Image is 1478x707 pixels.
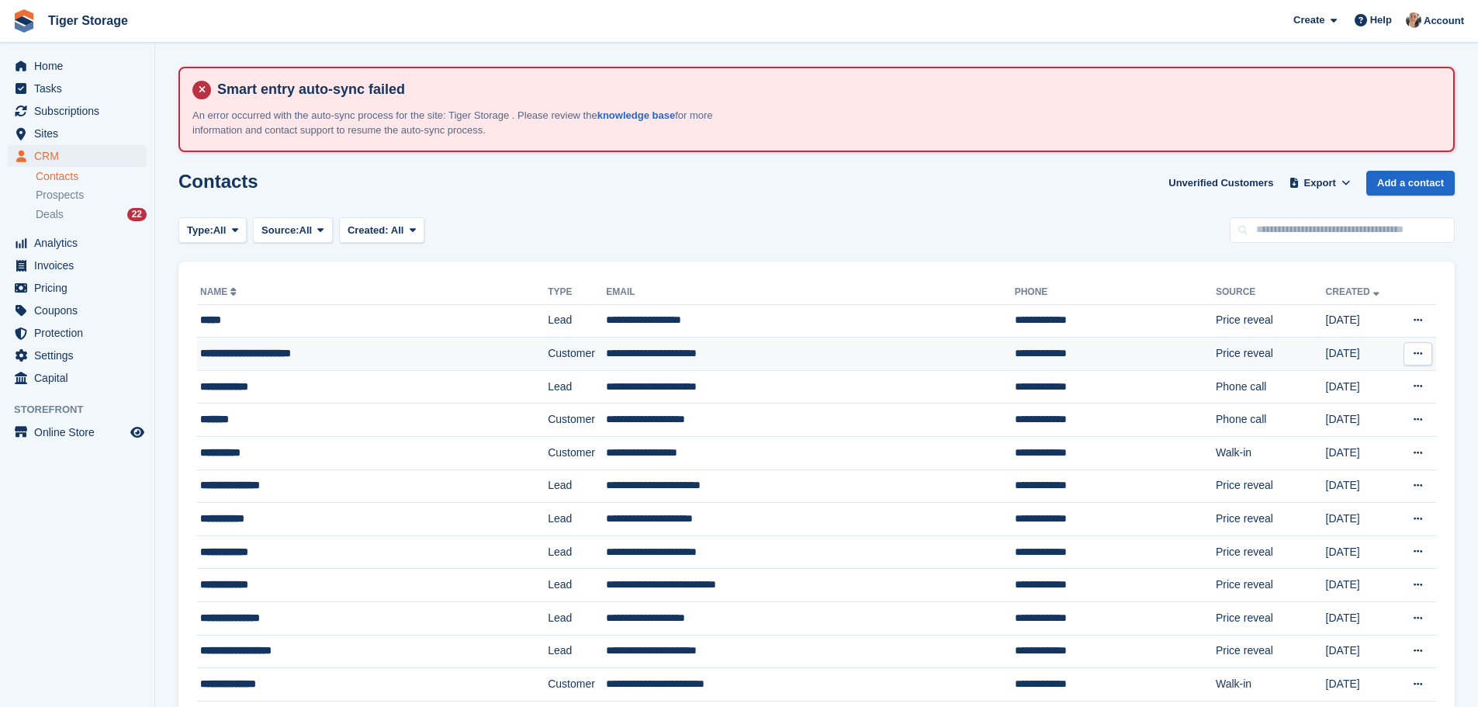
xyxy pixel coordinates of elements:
[548,404,606,437] td: Customer
[1326,470,1397,503] td: [DATE]
[8,55,147,77] a: menu
[34,255,127,276] span: Invoices
[34,78,127,99] span: Tasks
[1216,535,1326,569] td: Price reveal
[34,100,127,122] span: Subscriptions
[178,171,258,192] h1: Contacts
[34,277,127,299] span: Pricing
[1326,370,1397,404] td: [DATE]
[1304,175,1336,191] span: Export
[1015,280,1216,305] th: Phone
[192,108,736,138] p: An error occurred with the auto-sync process for the site: Tiger Storage . Please review the for ...
[36,206,147,223] a: Deals 22
[348,224,389,236] span: Created:
[8,277,147,299] a: menu
[299,223,313,238] span: All
[8,367,147,389] a: menu
[128,423,147,442] a: Preview store
[14,402,154,418] span: Storefront
[1326,535,1397,569] td: [DATE]
[1326,635,1397,668] td: [DATE]
[8,421,147,443] a: menu
[1326,569,1397,602] td: [DATE]
[8,232,147,254] a: menu
[127,208,147,221] div: 22
[8,300,147,321] a: menu
[1216,370,1326,404] td: Phone call
[1216,668,1326,702] td: Walk-in
[34,232,127,254] span: Analytics
[1326,286,1383,297] a: Created
[548,370,606,404] td: Lead
[1162,171,1279,196] a: Unverified Customers
[178,217,247,243] button: Type: All
[34,145,127,167] span: CRM
[261,223,299,238] span: Source:
[34,123,127,144] span: Sites
[391,224,404,236] span: All
[548,304,606,338] td: Lead
[1293,12,1324,28] span: Create
[606,280,1014,305] th: Email
[1216,338,1326,371] td: Price reveal
[1286,171,1354,196] button: Export
[1424,13,1464,29] span: Account
[12,9,36,33] img: stora-icon-8386f47178a22dfd0bd8f6a31ec36ba5ce8667c1dd55bd0f319d3a0aa187defe.svg
[548,338,606,371] td: Customer
[36,207,64,222] span: Deals
[1326,338,1397,371] td: [DATE]
[200,286,240,297] a: Name
[8,100,147,122] a: menu
[1216,635,1326,668] td: Price reveal
[1216,503,1326,536] td: Price reveal
[8,145,147,167] a: menu
[253,217,333,243] button: Source: All
[548,503,606,536] td: Lead
[1366,171,1455,196] a: Add a contact
[36,169,147,184] a: Contacts
[8,345,147,366] a: menu
[8,123,147,144] a: menu
[548,535,606,569] td: Lead
[8,322,147,344] a: menu
[1216,470,1326,503] td: Price reveal
[339,217,424,243] button: Created: All
[548,280,606,305] th: Type
[1216,304,1326,338] td: Price reveal
[548,602,606,636] td: Lead
[36,187,147,203] a: Prospects
[1326,668,1397,702] td: [DATE]
[36,188,84,203] span: Prospects
[34,55,127,77] span: Home
[213,223,227,238] span: All
[34,367,127,389] span: Capital
[597,109,675,121] a: knowledge base
[548,569,606,602] td: Lead
[548,470,606,503] td: Lead
[1216,602,1326,636] td: Price reveal
[1216,437,1326,470] td: Walk-in
[548,437,606,470] td: Customer
[1216,569,1326,602] td: Price reveal
[548,668,606,702] td: Customer
[1326,304,1397,338] td: [DATE]
[1370,12,1392,28] span: Help
[1216,404,1326,437] td: Phone call
[34,300,127,321] span: Coupons
[1326,602,1397,636] td: [DATE]
[1326,437,1397,470] td: [DATE]
[1326,404,1397,437] td: [DATE]
[1326,503,1397,536] td: [DATE]
[1216,280,1326,305] th: Source
[187,223,213,238] span: Type:
[34,345,127,366] span: Settings
[8,255,147,276] a: menu
[34,322,127,344] span: Protection
[548,635,606,668] td: Lead
[34,421,127,443] span: Online Store
[1406,12,1421,28] img: Becky Martin
[211,81,1441,99] h4: Smart entry auto-sync failed
[8,78,147,99] a: menu
[42,8,134,33] a: Tiger Storage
